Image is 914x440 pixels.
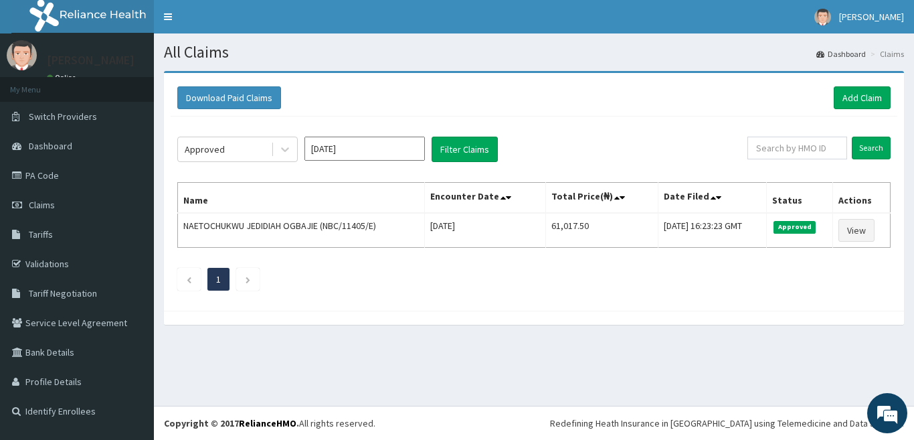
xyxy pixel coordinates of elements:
[816,48,866,60] a: Dashboard
[185,143,225,156] div: Approved
[7,40,37,70] img: User Image
[747,137,847,159] input: Search by HMO ID
[424,183,545,214] th: Encounter Date
[852,137,891,159] input: Search
[177,86,281,109] button: Download Paid Claims
[216,273,221,285] a: Page 1 is your current page
[833,183,891,214] th: Actions
[29,287,97,299] span: Tariff Negotiation
[178,183,425,214] th: Name
[29,111,97,123] span: Switch Providers
[245,273,251,285] a: Next page
[29,199,55,211] span: Claims
[47,73,79,82] a: Online
[29,140,72,152] span: Dashboard
[186,273,192,285] a: Previous page
[814,9,831,25] img: User Image
[839,11,904,23] span: [PERSON_NAME]
[424,213,545,248] td: [DATE]
[154,406,914,440] footer: All rights reserved.
[432,137,498,162] button: Filter Claims
[838,219,875,242] a: View
[658,213,767,248] td: [DATE] 16:23:23 GMT
[834,86,891,109] a: Add Claim
[239,417,296,429] a: RelianceHMO
[164,44,904,61] h1: All Claims
[29,228,53,240] span: Tariffs
[47,54,134,66] p: [PERSON_NAME]
[546,183,658,214] th: Total Price(₦)
[178,213,425,248] td: NAETOCHUKWU JEDIDIAH OGBAJIE (NBC/11405/E)
[658,183,767,214] th: Date Filed
[767,183,833,214] th: Status
[550,417,904,430] div: Redefining Heath Insurance in [GEOGRAPHIC_DATA] using Telemedicine and Data Science!
[867,48,904,60] li: Claims
[546,213,658,248] td: 61,017.50
[164,417,299,429] strong: Copyright © 2017 .
[304,137,425,161] input: Select Month and Year
[773,221,816,233] span: Approved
